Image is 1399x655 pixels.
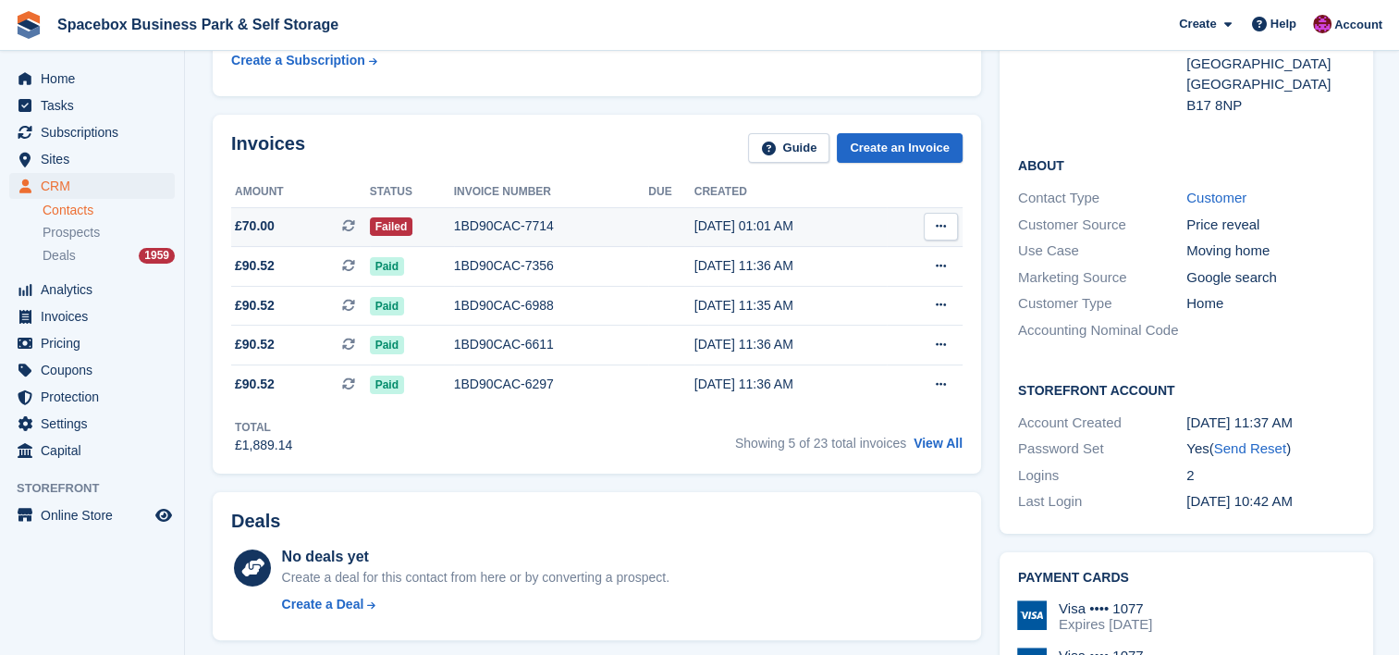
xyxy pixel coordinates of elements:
[43,247,76,265] span: Deals
[282,595,364,614] div: Create a Deal
[1186,54,1355,75] div: [GEOGRAPHIC_DATA]
[235,256,275,276] span: £90.52
[43,202,175,219] a: Contacts
[370,336,404,354] span: Paid
[694,375,888,394] div: [DATE] 11:36 AM
[1186,465,1355,487] div: 2
[1018,571,1355,586] h2: Payment cards
[914,436,963,451] a: View All
[370,257,404,276] span: Paid
[837,133,963,164] a: Create an Invoice
[41,384,152,410] span: Protection
[9,303,175,329] a: menu
[370,217,413,236] span: Failed
[1186,241,1355,262] div: Moving home
[1186,293,1355,315] div: Home
[1313,15,1332,33] img: Shitika Balanath
[1018,267,1186,289] div: Marketing Source
[1209,440,1291,456] span: ( )
[231,178,370,207] th: Amount
[370,376,404,394] span: Paid
[1186,493,1293,509] time: 2023-12-11 10:42:09 UTC
[1018,32,1186,116] div: Address
[41,277,152,303] span: Analytics
[1018,155,1355,174] h2: About
[235,436,292,455] div: £1,889.14
[1179,15,1216,33] span: Create
[15,11,43,39] img: stora-icon-8386f47178a22dfd0bd8f6a31ec36ba5ce8667c1dd55bd0f319d3a0aa187defe.svg
[1186,95,1355,117] div: B17 8NP
[231,43,377,78] a: Create a Subscription
[43,246,175,266] a: Deals 1959
[370,178,454,207] th: Status
[235,335,275,354] span: £90.52
[235,375,275,394] span: £90.52
[41,357,152,383] span: Coupons
[9,146,175,172] a: menu
[454,335,649,354] div: 1BD90CAC-6611
[1018,380,1355,399] h2: Storefront Account
[43,224,100,241] span: Prospects
[282,595,669,614] a: Create a Deal
[1186,439,1355,460] div: Yes
[9,277,175,303] a: menu
[41,411,152,437] span: Settings
[1018,215,1186,236] div: Customer Source
[1270,15,1296,33] span: Help
[235,419,292,436] div: Total
[17,479,184,498] span: Storefront
[9,357,175,383] a: menu
[153,504,175,526] a: Preview store
[9,93,175,118] a: menu
[9,411,175,437] a: menu
[41,502,152,528] span: Online Store
[9,119,175,145] a: menu
[1018,188,1186,209] div: Contact Type
[9,438,175,463] a: menu
[694,296,888,315] div: [DATE] 11:35 AM
[748,133,829,164] a: Guide
[1059,600,1152,617] div: Visa •••• 1077
[694,335,888,354] div: [DATE] 11:36 AM
[1018,439,1186,460] div: Password Set
[9,330,175,356] a: menu
[9,173,175,199] a: menu
[694,178,888,207] th: Created
[694,216,888,236] div: [DATE] 01:01 AM
[41,173,152,199] span: CRM
[235,296,275,315] span: £90.52
[454,296,649,315] div: 1BD90CAC-6988
[282,568,669,587] div: Create a deal for this contact from here or by converting a prospect.
[235,216,275,236] span: £70.00
[41,303,152,329] span: Invoices
[454,256,649,276] div: 1BD90CAC-7356
[454,216,649,236] div: 1BD90CAC-7714
[1186,413,1355,434] div: [DATE] 11:37 AM
[282,546,669,568] div: No deals yet
[9,384,175,410] a: menu
[648,178,693,207] th: Due
[231,51,365,70] div: Create a Subscription
[370,297,404,315] span: Paid
[41,93,152,118] span: Tasks
[1186,215,1355,236] div: Price reveal
[43,223,175,242] a: Prospects
[1018,491,1186,513] div: Last Login
[50,9,346,40] a: Spacebox Business Park & Self Storage
[9,66,175,92] a: menu
[1018,413,1186,434] div: Account Created
[41,146,152,172] span: Sites
[231,133,305,164] h2: Invoices
[1334,16,1382,34] span: Account
[1214,440,1286,456] a: Send Reset
[1059,616,1152,633] div: Expires [DATE]
[41,119,152,145] span: Subscriptions
[1186,190,1246,205] a: Customer
[735,436,906,451] span: Showing 5 of 23 total invoices
[41,66,152,92] span: Home
[1186,74,1355,95] div: [GEOGRAPHIC_DATA]
[1018,465,1186,487] div: Logins
[1186,267,1355,289] div: Google search
[139,248,175,264] div: 1959
[694,256,888,276] div: [DATE] 11:36 AM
